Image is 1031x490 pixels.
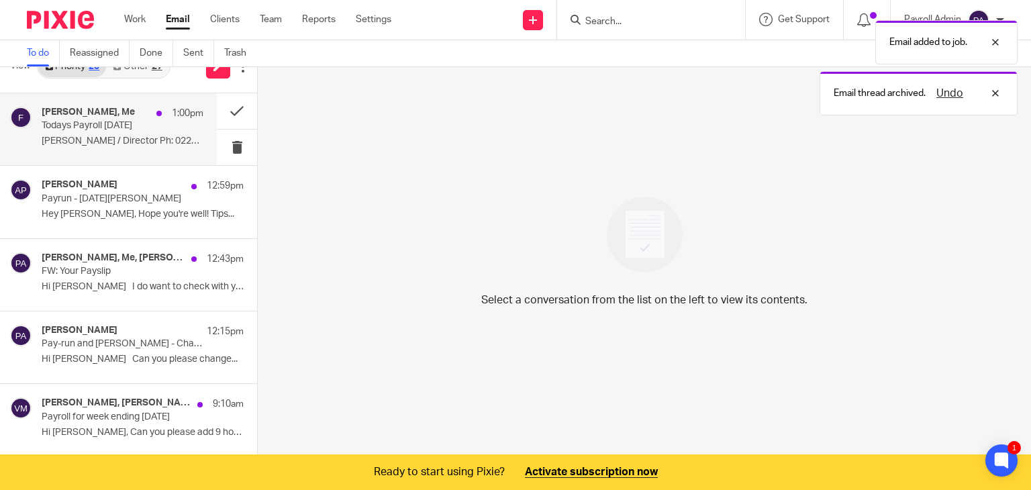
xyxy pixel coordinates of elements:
a: Work [124,13,146,26]
p: FW: Your Payslip [42,266,203,277]
p: Hi [PERSON_NAME] Can you please change... [42,354,244,365]
p: 1:00pm [172,107,203,120]
h4: [PERSON_NAME], Me [42,107,135,118]
a: Settings [356,13,391,26]
p: Todays Payroll [DATE] [42,120,171,132]
a: Done [140,40,173,66]
img: svg%3E [10,107,32,128]
p: Payroll for week ending [DATE] [42,411,203,423]
p: 12:15pm [207,325,244,338]
p: Hi [PERSON_NAME] I do want to check with you... [42,281,244,293]
img: svg%3E [968,9,989,31]
p: Hey [PERSON_NAME], Hope you're well! Tips... [42,209,244,220]
a: Sent [183,40,214,66]
p: 9:10am [213,397,244,411]
a: Reassigned [70,40,130,66]
p: Pay-run and [PERSON_NAME] - Change of Hours eff [DATE] [42,338,203,350]
h4: [PERSON_NAME] [42,325,117,336]
img: svg%3E [10,252,32,274]
h4: [PERSON_NAME] [42,179,117,191]
p: Select a conversation from the list on the left to view its contents. [481,292,807,308]
div: 1 [1008,441,1021,454]
img: svg%3E [10,397,32,419]
img: svg%3E [10,179,32,201]
a: Team [260,13,282,26]
a: Email [166,13,190,26]
p: Email added to job. [889,36,967,49]
p: Hi [PERSON_NAME], Can you please add 9 hours to... [42,427,244,438]
img: svg%3E [10,325,32,346]
h4: [PERSON_NAME], [PERSON_NAME] [42,397,191,409]
p: Payrun - [DATE][PERSON_NAME] [42,193,203,205]
a: To do [27,40,60,66]
button: Undo [932,85,967,101]
img: Pixie [27,11,94,29]
p: Email thread archived. [834,87,926,100]
a: Trash [224,40,256,66]
p: [PERSON_NAME] / Director Ph: 0221646803 Email:... [42,136,203,147]
p: 12:59pm [207,179,244,193]
img: image [598,188,691,281]
p: 12:43pm [207,252,244,266]
a: Reports [302,13,336,26]
a: Clients [210,13,240,26]
h4: [PERSON_NAME], Me, [PERSON_NAME] (PayHero Support), [PERSON_NAME] (PayHero Support), PayHero Support [42,252,185,264]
